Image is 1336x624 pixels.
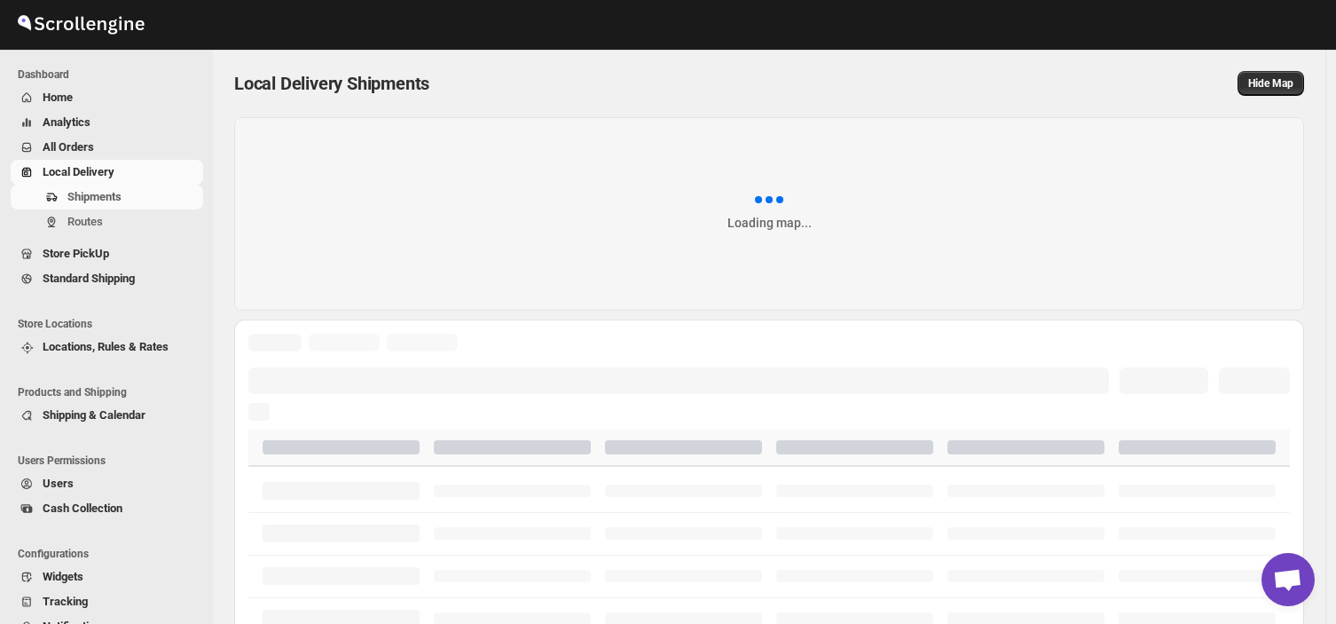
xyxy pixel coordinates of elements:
span: Products and Shipping [18,385,204,399]
span: Analytics [43,115,90,129]
span: Store PickUp [43,247,109,260]
span: Dashboard [18,67,204,82]
button: Home [11,85,203,110]
button: Shipping & Calendar [11,403,203,428]
div: Loading map... [727,214,812,232]
span: Configurations [18,547,204,561]
span: Widgets [43,570,83,583]
span: Standard Shipping [43,272,135,285]
span: Shipments [67,190,122,203]
span: Users Permissions [18,454,204,468]
span: Store Locations [18,317,204,331]
button: Cash Collection [11,496,203,521]
span: Cash Collection [43,502,122,515]
button: Locations, Rules & Rates [11,335,203,359]
span: Locations, Rules & Rates [43,340,169,353]
button: Routes [11,209,203,234]
button: Shipments [11,185,203,209]
button: Map action label [1238,71,1304,96]
button: Analytics [11,110,203,135]
span: Routes [67,215,103,228]
span: Hide Map [1248,76,1293,91]
button: All Orders [11,135,203,160]
span: Home [43,91,73,104]
button: Users [11,471,203,496]
button: Widgets [11,565,203,589]
a: Open chat [1261,553,1315,606]
span: All Orders [43,140,94,154]
button: Tracking [11,589,203,614]
span: Local Delivery [43,165,114,178]
span: Tracking [43,595,88,608]
span: Users [43,477,74,490]
span: Shipping & Calendar [43,408,145,422]
span: Local Delivery Shipments [234,73,429,94]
